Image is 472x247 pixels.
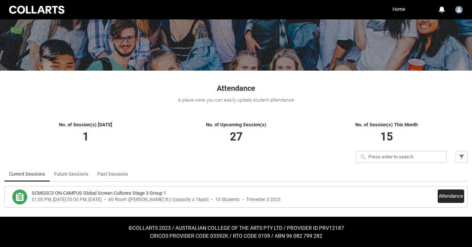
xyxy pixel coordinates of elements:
li: Current Sessions [4,167,50,182]
span: 27 [230,130,243,143]
span: 15 [380,130,393,143]
img: Faculty.jwilson [455,6,463,13]
span: No. of Session(s) This Month [355,122,418,127]
span: 1 [82,130,89,143]
button: Attendance [438,189,464,203]
li: Future Sessions [50,167,93,182]
div: AV Room ([PERSON_NAME] St.) (capacity x 16ppl) [108,197,209,203]
a: Home [391,4,407,15]
span: No. of Session(s) [DATE] [59,122,112,127]
div: 01:00 PM, [DATE] 05:00 PM, [DATE] [32,197,101,203]
h3: SCMGSC3 ON-CAMPUS Global Screen Cultures Stage 3 Group 1 [32,189,166,197]
span: No. of Upcoming Session(s) [206,122,266,127]
span: Attendance [217,84,255,93]
input: Press enter to search [356,151,447,163]
div: A place were you can easily update student attendance [4,96,468,104]
a: Past Sessions [97,167,128,182]
a: Current Sessions [9,167,45,182]
div: 10 Students [215,197,240,203]
div: Trimester 3 2025 [246,197,281,203]
li: Past Sessions [93,167,132,182]
button: User Profile Faculty.jwilson [453,3,465,15]
button: Filter [456,151,468,163]
a: Future Sessions [54,167,88,182]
